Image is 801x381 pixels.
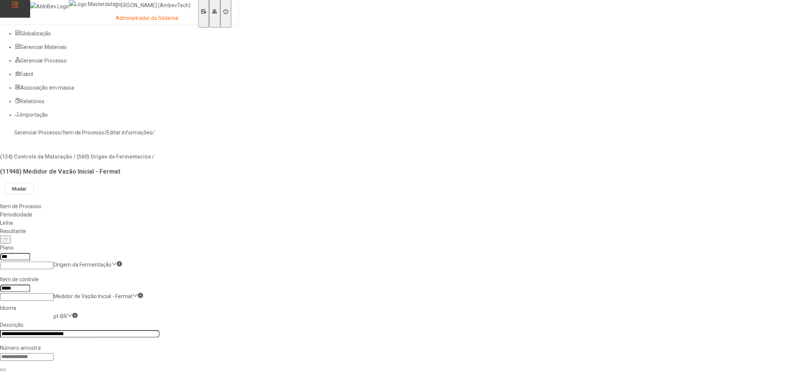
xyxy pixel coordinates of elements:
span: Gerenciar Processo [20,58,67,64]
nz-breadcrumb-separator: / [61,130,63,136]
span: Fabril [20,71,33,77]
span: Importação [20,112,48,118]
span: Relatórios [20,98,44,104]
img: AbInBev Logo [30,2,69,11]
p: Administrador do Sistema [116,15,191,22]
nz-select-item: pt-BR [54,313,67,319]
a: Editar informações [107,130,152,136]
nz-breadcrumb-separator: / [104,130,107,136]
a: Gerenciar Processo [14,130,61,136]
span: Associação em massa [20,85,74,91]
span: Mudar [12,186,26,192]
span: Globalização [20,30,51,37]
p: [PERSON_NAME] (AmbevTech) [116,2,191,9]
span: Gerenciar Materiais [20,44,67,50]
button: Mudar [5,183,34,195]
nz-select-item: Medidor de Vazão Inicial - Fermat [54,293,133,299]
nz-breadcrumb-separator: / [152,130,154,136]
nz-select-item: Origem da Fermentação [54,262,112,268]
a: Item de Processo [63,130,104,136]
